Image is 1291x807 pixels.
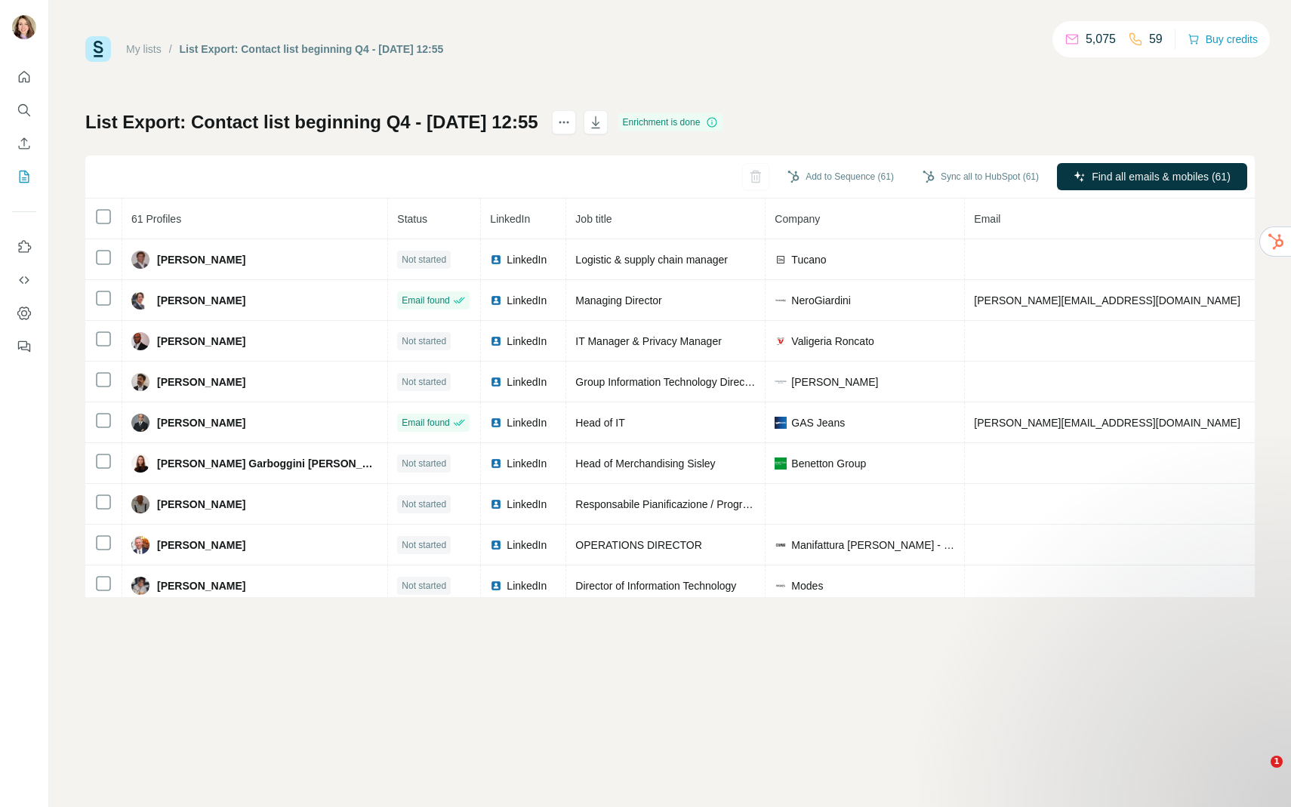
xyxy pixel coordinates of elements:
span: LinkedIn [507,334,547,349]
span: [PERSON_NAME] [157,497,245,512]
img: company-logo [775,417,787,429]
span: Valigeria Roncato [791,334,874,349]
span: Responsabile Pianificazione / Programmazione [575,498,796,510]
img: Avatar [131,454,149,473]
button: Use Surfe on LinkedIn [12,233,36,260]
span: Not started [402,497,446,511]
span: Benetton Group [791,456,866,471]
img: LinkedIn logo [490,417,502,429]
span: Status [397,213,427,225]
span: Find all emails & mobiles (61) [1092,169,1231,184]
span: [PERSON_NAME] [791,374,878,390]
span: Not started [402,375,446,389]
li: / [169,42,172,57]
span: Not started [402,538,446,552]
button: actions [552,110,576,134]
button: Use Surfe API [12,266,36,294]
span: [PERSON_NAME] [157,334,245,349]
span: Director of Information Technology [575,580,736,592]
span: Head of IT [575,417,624,429]
span: Email [974,213,1000,225]
img: LinkedIn logo [490,498,502,510]
span: LinkedIn [507,415,547,430]
a: My lists [126,43,162,55]
img: Avatar [131,577,149,595]
span: 61 Profiles [131,213,181,225]
img: company-logo [775,539,787,551]
img: LinkedIn logo [490,539,502,551]
img: company-logo [775,580,787,592]
span: LinkedIn [507,456,547,471]
span: Tucano [791,252,826,267]
span: IT Manager & Privacy Manager [575,335,722,347]
span: Manifattura [PERSON_NAME] - COLMAR [791,537,955,553]
span: Not started [402,253,446,266]
img: Avatar [131,373,149,391]
img: company-logo [775,294,787,306]
p: 5,075 [1086,30,1116,48]
span: LinkedIn [490,213,530,225]
img: Surfe Logo [85,36,111,62]
span: NeroGiardini [791,293,851,308]
img: Avatar [131,291,149,310]
button: Enrich CSV [12,130,36,157]
span: LinkedIn [507,252,547,267]
img: LinkedIn logo [490,254,502,266]
span: [PERSON_NAME][EMAIL_ADDRESS][DOMAIN_NAME] [974,417,1240,429]
span: Modes [791,578,823,593]
button: Dashboard [12,300,36,327]
span: Email found [402,294,449,307]
span: [PERSON_NAME] Garboggini [PERSON_NAME] [157,456,378,471]
img: LinkedIn logo [490,376,502,388]
img: LinkedIn logo [490,580,502,592]
span: LinkedIn [507,578,547,593]
button: Quick start [12,63,36,91]
img: Avatar [131,251,149,269]
span: Not started [402,579,446,593]
button: Add to Sequence (61) [777,165,904,188]
span: [PERSON_NAME][EMAIL_ADDRESS][DOMAIN_NAME] [974,294,1240,306]
button: Search [12,97,36,124]
span: LinkedIn [507,497,547,512]
img: Avatar [131,332,149,350]
img: LinkedIn logo [490,335,502,347]
span: LinkedIn [507,374,547,390]
span: Company [775,213,820,225]
iframe: Intercom live chat [1240,756,1276,792]
span: [PERSON_NAME] [157,374,245,390]
div: Enrichment is done [618,113,723,131]
img: LinkedIn logo [490,294,502,306]
img: company-logo [775,254,787,266]
button: Feedback [12,333,36,360]
span: Logistic & supply chain manager [575,254,728,266]
p: 59 [1149,30,1163,48]
button: Buy credits [1188,29,1258,50]
span: Job title [575,213,612,225]
img: company-logo [775,376,787,388]
img: company-logo [775,335,787,347]
img: Avatar [12,15,36,39]
span: LinkedIn [507,293,547,308]
span: [PERSON_NAME] [157,578,245,593]
span: GAS Jeans [791,415,845,430]
span: LinkedIn [507,537,547,553]
span: Head of Merchandising Sisley [575,457,715,470]
span: Not started [402,334,446,348]
img: Avatar [131,495,149,513]
h1: List Export: Contact list beginning Q4 - [DATE] 12:55 [85,110,538,134]
span: Not started [402,457,446,470]
span: [PERSON_NAME] [157,293,245,308]
span: Email found [402,416,449,430]
img: LinkedIn logo [490,457,502,470]
span: Managing Director [575,294,661,306]
span: [PERSON_NAME] [157,252,245,267]
img: Avatar [131,536,149,554]
button: Sync all to HubSpot (61) [912,165,1049,188]
button: Find all emails & mobiles (61) [1057,163,1247,190]
img: Avatar [131,414,149,432]
span: Group Information Technology Director [575,376,756,388]
div: List Export: Contact list beginning Q4 - [DATE] 12:55 [180,42,444,57]
span: OPERATIONS DIRECTOR [575,539,702,551]
button: My lists [12,163,36,190]
img: company-logo [775,457,787,470]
